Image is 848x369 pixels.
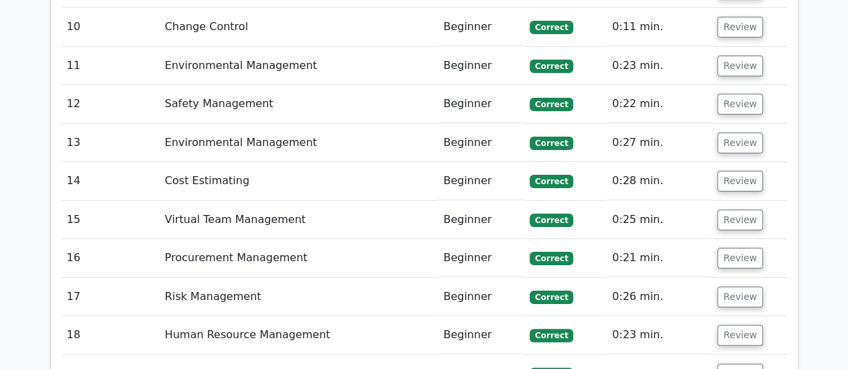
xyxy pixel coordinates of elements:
td: Safety Management [160,85,438,123]
td: Environmental Management [160,124,438,162]
td: 0:23 min. [607,316,712,354]
td: 17 [62,278,160,316]
span: Correct [530,21,573,34]
button: Review [717,287,763,307]
td: 0:11 min. [607,8,712,46]
span: Correct [530,137,573,150]
td: Procurement Management [160,239,438,277]
td: 0:22 min. [607,85,712,123]
td: 0:21 min. [607,239,712,277]
td: Cost Estimating [160,162,438,200]
td: Beginner [438,47,524,85]
button: Review [717,325,763,346]
td: 18 [62,316,160,354]
td: 10 [62,8,160,46]
td: 0:23 min. [607,47,712,85]
td: 14 [62,162,160,200]
td: 15 [62,201,160,239]
button: Review [717,133,763,153]
td: Beginner [438,239,524,277]
td: 12 [62,85,160,123]
td: Human Resource Management [160,316,438,354]
button: Review [717,171,763,192]
td: Beginner [438,85,524,123]
button: Review [717,210,763,230]
button: Review [717,56,763,76]
td: Change Control [160,8,438,46]
td: Beginner [438,201,524,239]
span: Correct [530,291,573,304]
span: Correct [530,98,573,111]
td: 0:26 min. [607,278,712,316]
td: Environmental Management [160,47,438,85]
td: Virtual Team Management [160,201,438,239]
td: Risk Management [160,278,438,316]
td: Beginner [438,316,524,354]
td: 16 [62,239,160,277]
button: Review [717,94,763,115]
span: Correct [530,214,573,227]
span: Correct [530,329,573,342]
td: 0:25 min. [607,201,712,239]
td: 0:28 min. [607,162,712,200]
td: Beginner [438,124,524,162]
td: Beginner [438,162,524,200]
button: Review [717,248,763,269]
td: 13 [62,124,160,162]
td: 11 [62,47,160,85]
span: Correct [530,252,573,265]
td: Beginner [438,8,524,46]
td: Beginner [438,278,524,316]
span: Correct [530,60,573,73]
button: Review [717,17,763,38]
span: Correct [530,175,573,188]
td: 0:27 min. [607,124,712,162]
